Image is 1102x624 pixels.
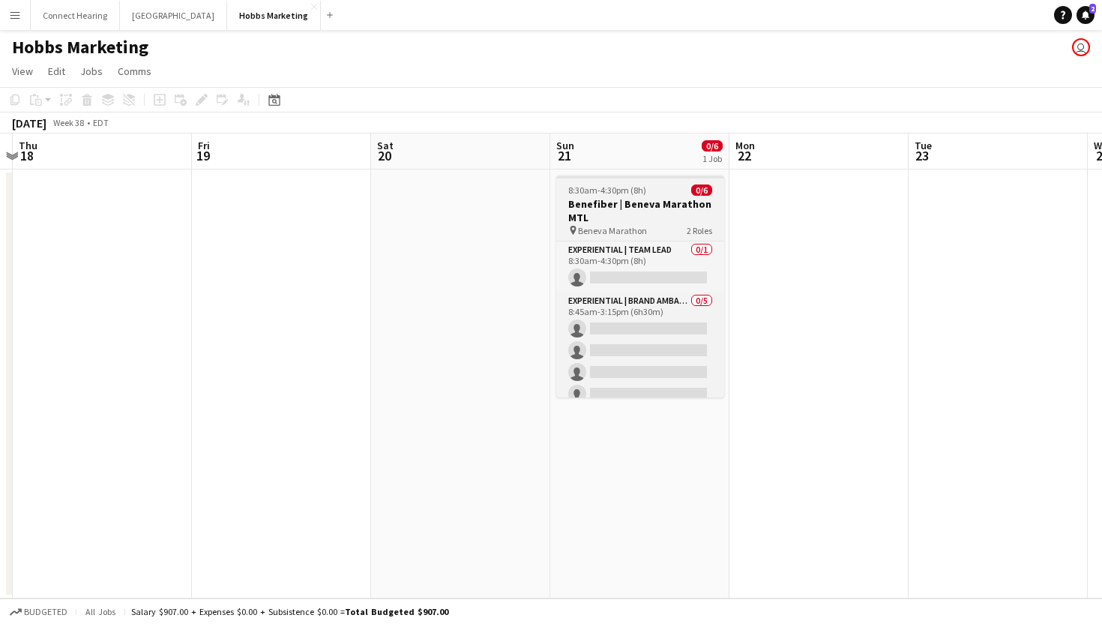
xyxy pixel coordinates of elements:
button: Budgeted [7,604,70,620]
span: 2 Roles [687,225,712,236]
span: All jobs [82,606,118,617]
app-job-card: 8:30am-4:30pm (8h)0/6Benefiber | Beneva Marathon MTL Beneva Marathon2 RolesExperiential | Team Le... [556,175,724,397]
div: 1 Job [702,153,722,164]
app-card-role: Experiential | Team Lead0/18:30am-4:30pm (8h) [556,241,724,292]
app-user-avatar: Jamie Wong [1072,38,1090,56]
a: Jobs [74,61,109,81]
span: 20 [375,147,394,164]
span: Edit [48,64,65,78]
button: Connect Hearing [31,1,120,30]
span: Comms [118,64,151,78]
span: Jobs [80,64,103,78]
span: Fri [198,139,210,152]
span: 18 [16,147,37,164]
span: 0/6 [691,184,712,196]
span: Total Budgeted $907.00 [345,606,448,617]
span: Week 38 [49,117,87,128]
a: Edit [42,61,71,81]
span: Beneva Marathon [578,225,647,236]
h3: Benefiber | Beneva Marathon MTL [556,197,724,224]
span: Sat [377,139,394,152]
div: Salary $907.00 + Expenses $0.00 + Subsistence $0.00 = [131,606,448,617]
span: 0/6 [702,140,723,151]
a: View [6,61,39,81]
span: 21 [554,147,574,164]
a: Comms [112,61,157,81]
span: Tue [915,139,932,152]
span: 2 [1089,4,1096,13]
div: [DATE] [12,115,46,130]
span: Mon [735,139,755,152]
span: 8:30am-4:30pm (8h) [568,184,646,196]
span: View [12,64,33,78]
span: 23 [912,147,932,164]
div: EDT [93,117,109,128]
span: Thu [19,139,37,152]
a: 2 [1077,6,1095,24]
app-card-role: Experiential | Brand Ambassador0/58:45am-3:15pm (6h30m) [556,292,724,430]
button: Hobbs Marketing [227,1,321,30]
span: 22 [733,147,755,164]
button: [GEOGRAPHIC_DATA] [120,1,227,30]
span: 19 [196,147,210,164]
span: Sun [556,139,574,152]
h1: Hobbs Marketing [12,36,148,58]
span: Budgeted [24,607,67,617]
